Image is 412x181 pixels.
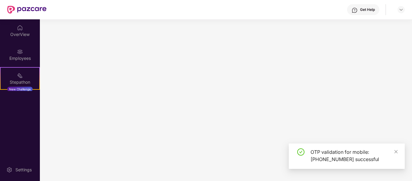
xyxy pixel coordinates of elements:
[311,148,398,163] div: OTP validation for mobile: [PHONE_NUMBER] successful
[7,87,33,92] div: New Challenge
[352,7,358,13] img: svg+xml;base64,PHN2ZyBpZD0iSGVscC0zMngzMiIgeG1sbnM9Imh0dHA6Ly93d3cudzMub3JnLzIwMDAvc3ZnIiB3aWR0aD...
[6,167,12,173] img: svg+xml;base64,PHN2ZyBpZD0iU2V0dGluZy0yMHgyMCIgeG1sbnM9Imh0dHA6Ly93d3cudzMub3JnLzIwMDAvc3ZnIiB3aW...
[17,73,23,79] img: svg+xml;base64,PHN2ZyB4bWxucz0iaHR0cDovL3d3dy53My5vcmcvMjAwMC9zdmciIHdpZHRoPSIyMSIgaGVpZ2h0PSIyMC...
[14,167,34,173] div: Settings
[399,7,404,12] img: svg+xml;base64,PHN2ZyBpZD0iRHJvcGRvd24tMzJ4MzIiIHhtbG5zPSJodHRwOi8vd3d3LnczLm9yZy8yMDAwL3N2ZyIgd2...
[17,49,23,55] img: svg+xml;base64,PHN2ZyBpZD0iRW1wbG95ZWVzIiB4bWxucz0iaHR0cDovL3d3dy53My5vcmcvMjAwMC9zdmciIHdpZHRoPS...
[360,7,375,12] div: Get Help
[394,150,398,154] span: close
[17,25,23,31] img: svg+xml;base64,PHN2ZyBpZD0iSG9tZSIgeG1sbnM9Imh0dHA6Ly93d3cudzMub3JnLzIwMDAvc3ZnIiB3aWR0aD0iMjAiIG...
[297,148,304,156] span: check-circle
[1,79,39,85] div: Stepathon
[7,6,47,14] img: New Pazcare Logo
